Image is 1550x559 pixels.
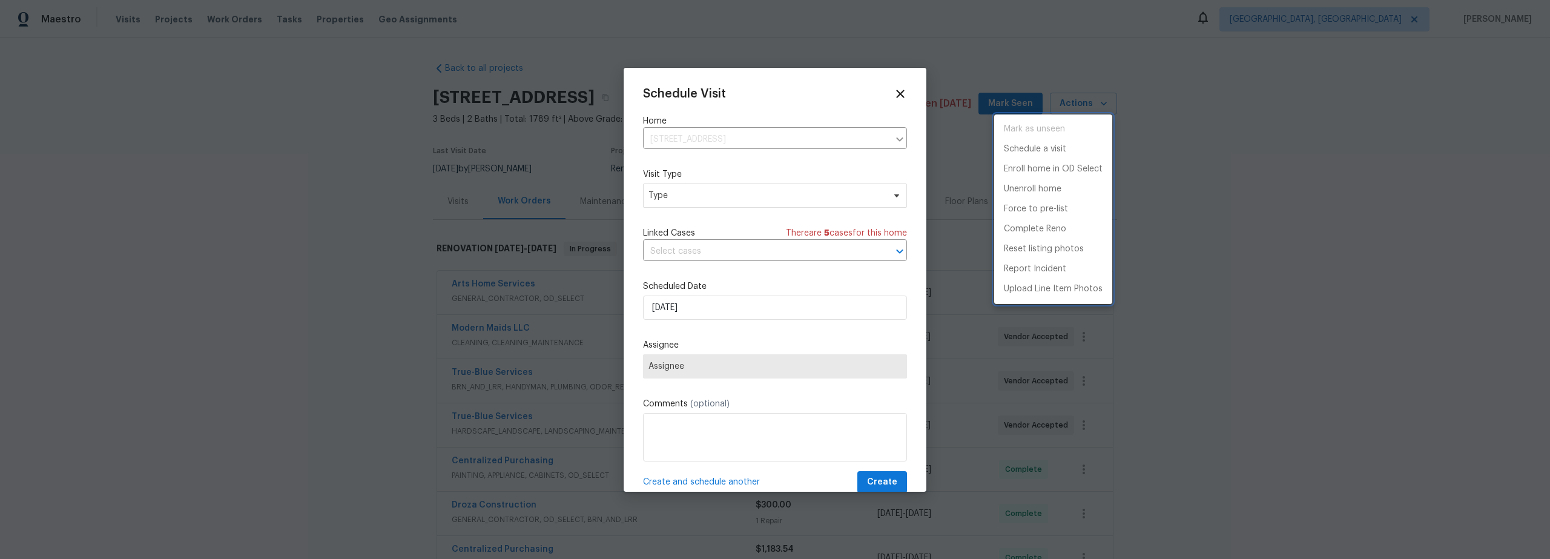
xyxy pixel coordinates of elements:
p: Reset listing photos [1004,243,1084,256]
p: Force to pre-list [1004,203,1068,216]
p: Enroll home in OD Select [1004,163,1103,176]
p: Complete Reno [1004,223,1066,236]
p: Report Incident [1004,263,1066,276]
p: Unenroll home [1004,183,1061,196]
p: Schedule a visit [1004,143,1066,156]
p: Upload Line Item Photos [1004,283,1103,296]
